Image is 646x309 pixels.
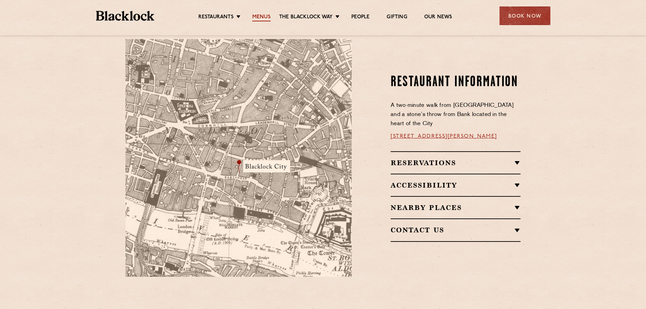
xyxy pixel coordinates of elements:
[351,14,370,21] a: People
[500,6,550,25] div: Book Now
[279,14,333,21] a: The Blacklock Way
[387,14,407,21] a: Gifting
[391,101,521,129] p: A two-minute walk from [GEOGRAPHIC_DATA] and a stone’s throw from Bank located in the heart of th...
[96,11,155,21] img: BL_Textured_Logo-footer-cropped.svg
[391,74,521,91] h2: Restaurant Information
[198,14,234,21] a: Restaurants
[424,14,452,21] a: Our News
[391,181,521,189] h2: Accessibility
[391,226,521,234] h2: Contact Us
[252,14,271,21] a: Menus
[279,214,374,277] img: svg%3E
[391,134,497,139] a: [STREET_ADDRESS][PERSON_NAME]
[391,159,521,167] h2: Reservations
[391,204,521,212] h2: Nearby Places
